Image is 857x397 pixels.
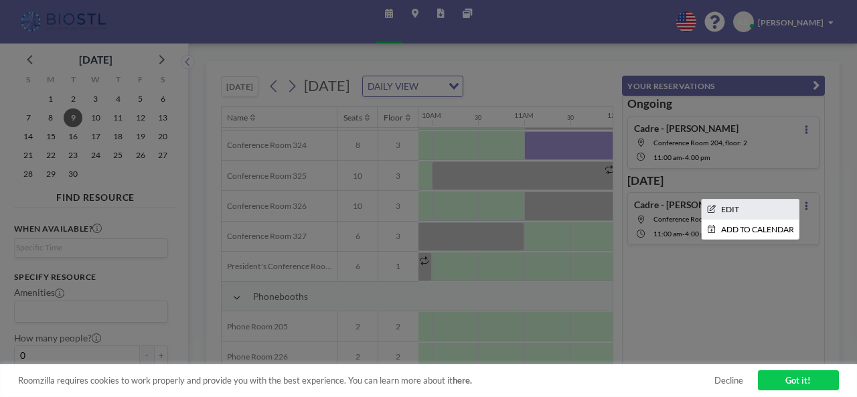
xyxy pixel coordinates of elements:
li: ADD TO CALENDAR [702,220,799,239]
span: Roomzilla requires cookies to work properly and provide you with the best experience. You can lea... [18,375,714,386]
a: here. [453,375,472,386]
li: EDIT [702,200,799,219]
a: Decline [714,375,743,386]
a: Got it! [758,370,839,390]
